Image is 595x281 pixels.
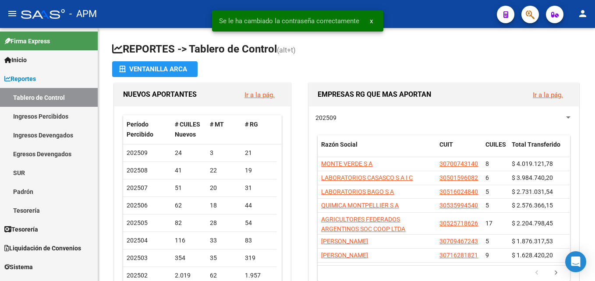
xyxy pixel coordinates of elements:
span: 5 [485,188,489,195]
div: 31 [245,183,273,193]
span: # RG [245,121,258,128]
span: 5 [485,238,489,245]
span: Sistema [4,262,33,272]
span: AGRICULTORES FEDERADOS ARGENTINOS SOC COOP LTDA [321,216,405,233]
div: 354 [175,253,203,263]
span: # MT [210,121,224,128]
div: Open Intercom Messenger [565,251,586,272]
div: 22 [210,165,238,176]
span: (alt+t) [277,46,296,54]
div: 24 [175,148,203,158]
span: 202504 [127,237,148,244]
span: 30535994540 [439,202,478,209]
div: 3 [210,148,238,158]
datatable-header-cell: CUILES [482,135,508,164]
button: x [363,13,380,29]
div: 20 [210,183,238,193]
span: Tesorería [4,225,38,234]
span: 30501596082 [439,174,478,181]
span: 5 [485,202,489,209]
span: 202505 [127,219,148,226]
div: Ventanilla ARCA [119,61,191,77]
span: Reportes [4,74,36,84]
span: QUIMICA MONTPELLIER S A [321,202,399,209]
span: LABORATORIOS CASASCO S A I C [321,174,413,181]
div: 319 [245,253,273,263]
div: 28 [210,218,238,228]
div: 116 [175,235,203,246]
span: Liquidación de Convenios [4,243,81,253]
span: $ 1.628.420,20 [512,252,553,259]
span: Razón Social [321,141,358,148]
datatable-header-cell: Período Percibido [123,115,171,144]
a: go to previous page [528,268,545,278]
span: [PERSON_NAME] [321,238,368,245]
a: Ir a la pág. [533,91,563,99]
div: 21 [245,148,273,158]
span: 202506 [127,202,148,209]
span: $ 1.876.317,53 [512,238,553,245]
span: Firma Express [4,36,50,46]
a: Ir a la pág. [244,91,275,99]
div: 18 [210,200,238,211]
span: 9 [485,252,489,259]
span: 17 [485,220,492,227]
datatable-header-cell: # RG [241,115,276,144]
span: 202509 [315,114,336,121]
span: 202509 [127,149,148,156]
span: # CUILES Nuevos [175,121,200,138]
span: 6 [485,174,489,181]
div: 41 [175,165,203,176]
div: 82 [175,218,203,228]
span: EMPRESAS RG QUE MAS APORTAN [318,90,431,98]
span: Inicio [4,55,27,65]
span: 8 [485,160,489,167]
span: 30700743140 [439,160,478,167]
span: CUIT [439,141,453,148]
span: 202508 [127,167,148,174]
span: 30516024840 [439,188,478,195]
div: 35 [210,253,238,263]
div: 19 [245,165,273,176]
datatable-header-cell: # CUILES Nuevos [171,115,206,144]
div: 33 [210,235,238,246]
mat-icon: menu [7,8,18,19]
span: 202503 [127,254,148,261]
span: [PERSON_NAME] [321,252,368,259]
div: 54 [245,218,273,228]
span: Se le ha cambiado la contraseña correctamente [219,17,359,25]
span: 202507 [127,184,148,191]
span: $ 2.204.798,45 [512,220,553,227]
span: NUEVOS APORTANTES [123,90,197,98]
span: 30716281821 [439,252,478,259]
span: $ 3.984.740,20 [512,174,553,181]
button: Ir a la pág. [526,87,570,103]
div: 62 [210,270,238,281]
a: go to next page [548,268,564,278]
h1: REPORTES -> Tablero de Control [112,42,581,57]
datatable-header-cell: # MT [206,115,241,144]
div: 1.957 [245,270,273,281]
span: $ 4.019.121,78 [512,160,553,167]
span: $ 2.576.366,15 [512,202,553,209]
span: 202502 [127,272,148,279]
datatable-header-cell: Razón Social [318,135,436,164]
datatable-header-cell: CUIT [436,135,482,164]
div: 44 [245,200,273,211]
span: - APM [69,4,97,24]
div: 62 [175,200,203,211]
span: 30525718626 [439,220,478,227]
span: MONTE VERDE S A [321,160,372,167]
span: CUILES [485,141,506,148]
span: Total Transferido [512,141,560,148]
div: 83 [245,235,273,246]
button: Ir a la pág. [237,87,282,103]
datatable-header-cell: Total Transferido [508,135,570,164]
span: Período Percibido [127,121,153,138]
div: 51 [175,183,203,193]
mat-icon: person [577,8,588,19]
span: $ 2.731.031,54 [512,188,553,195]
span: 30709467243 [439,238,478,245]
div: 2.019 [175,270,203,281]
span: LABORATORIOS BAGO S A [321,188,394,195]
